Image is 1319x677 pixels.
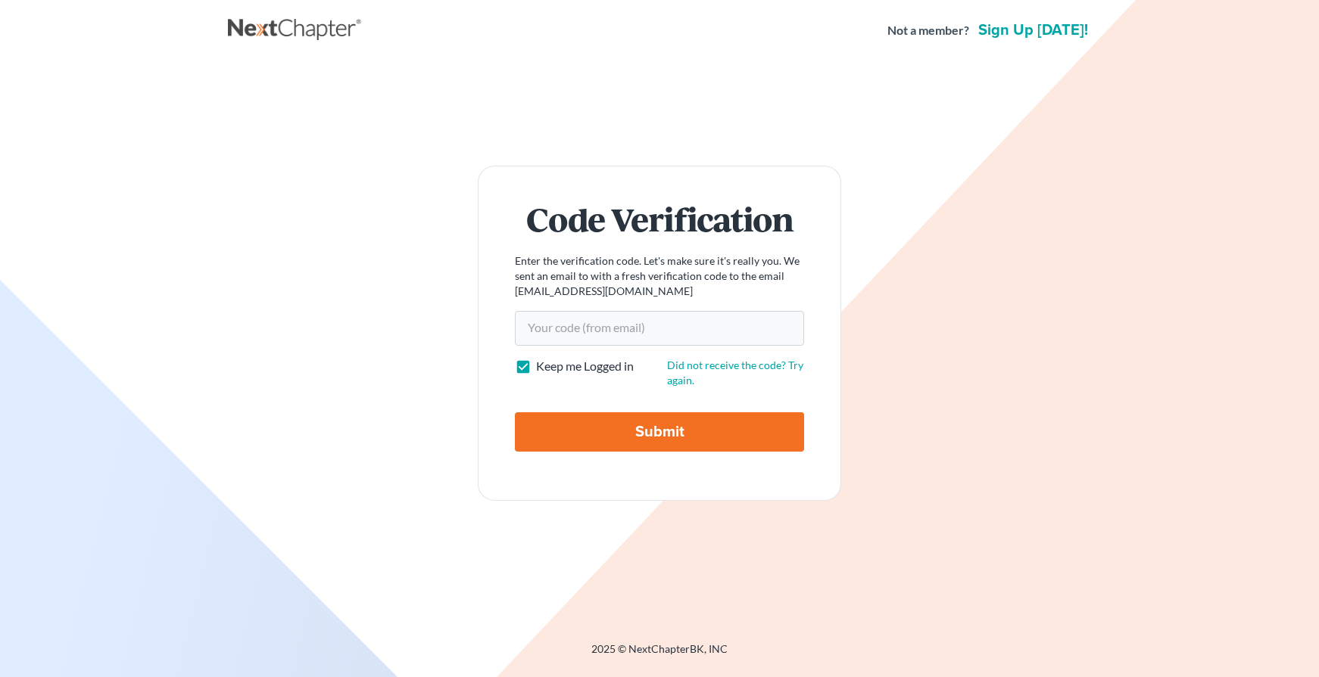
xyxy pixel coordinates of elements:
strong: Not a member? [887,22,969,39]
h1: Code Verification [515,203,804,235]
a: Sign up [DATE]! [975,23,1091,38]
input: Your code (from email) [515,311,804,346]
p: Enter the verification code. Let's make sure it's really you. We sent an email to with a fresh ve... [515,253,804,299]
a: Did not receive the code? Try again. [667,359,803,387]
label: Keep me Logged in [536,358,634,375]
input: Submit [515,412,804,452]
div: 2025 © NextChapterBK, INC [228,641,1091,669]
